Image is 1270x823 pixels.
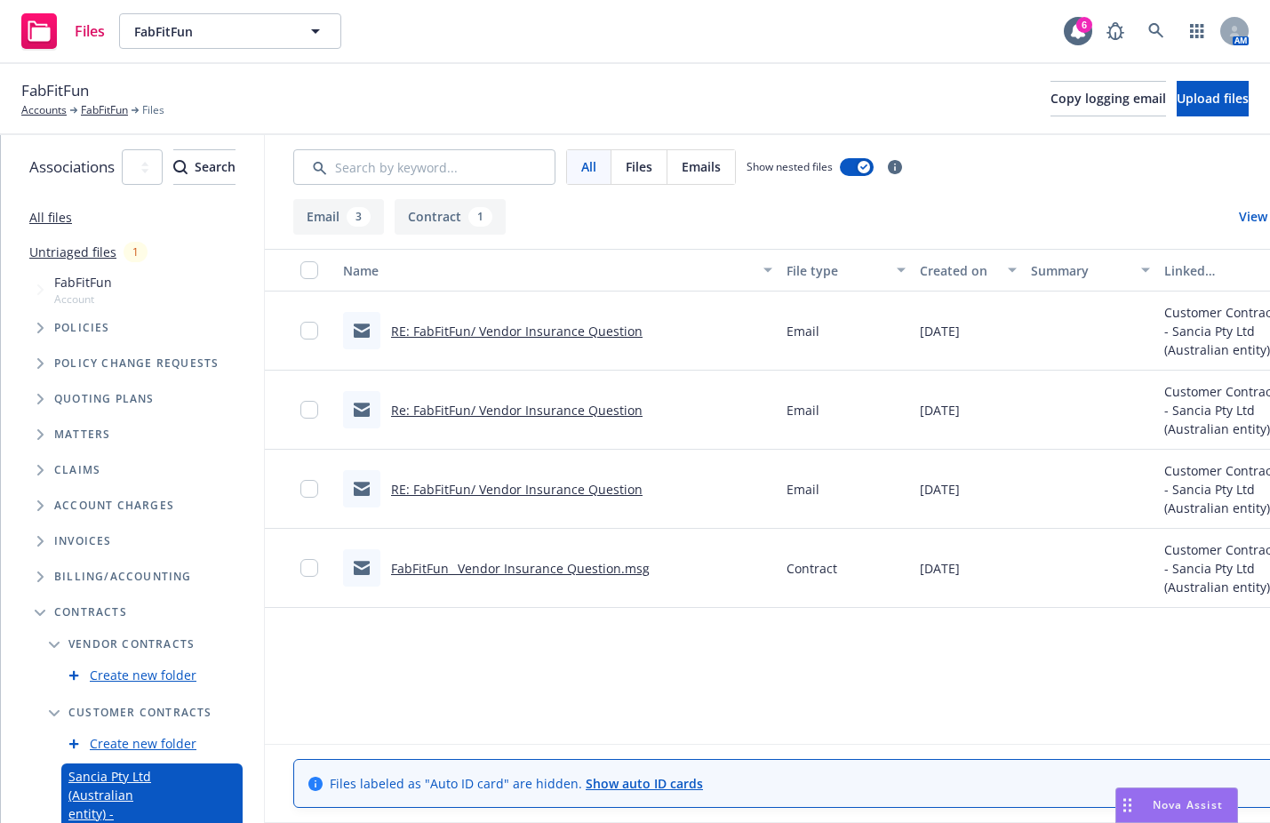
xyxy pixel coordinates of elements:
[119,13,341,49] button: FabFitFun
[54,292,112,307] span: Account
[1138,13,1174,49] a: Search
[1050,81,1166,116] button: Copy logging email
[391,323,643,340] a: RE: FabFitFun/ Vendor Insurance Question
[920,480,960,499] span: [DATE]
[29,209,72,226] a: All files
[920,559,960,578] span: [DATE]
[300,261,318,279] input: Select all
[54,429,110,440] span: Matters
[29,156,115,179] span: Associations
[330,774,703,793] span: Files labeled as "Auto ID card" are hidden.
[300,401,318,419] input: Toggle Row Selected
[1179,13,1215,49] a: Switch app
[779,249,913,292] button: File type
[920,261,997,280] div: Created on
[468,207,492,227] div: 1
[293,149,555,185] input: Search by keyword...
[682,157,721,176] span: Emails
[747,159,833,174] span: Show nested files
[54,358,219,369] span: Policy change requests
[391,560,650,577] a: FabFitFun_ Vendor Insurance Question.msg
[1024,249,1157,292] button: Summary
[626,157,652,176] span: Files
[336,249,779,292] button: Name
[787,322,819,340] span: Email
[347,207,371,227] div: 3
[1115,787,1238,823] button: Nova Assist
[787,559,837,578] span: Contract
[142,102,164,118] span: Files
[787,401,819,419] span: Email
[300,322,318,340] input: Toggle Row Selected
[54,465,100,475] span: Claims
[1153,797,1223,812] span: Nova Assist
[54,536,112,547] span: Invoices
[68,639,195,650] span: Vendor Contracts
[1116,788,1138,822] div: Drag to move
[54,500,174,511] span: Account charges
[920,401,960,419] span: [DATE]
[1050,90,1166,107] span: Copy logging email
[391,481,643,498] a: RE: FabFitFun/ Vendor Insurance Question
[343,261,753,280] div: Name
[1098,13,1133,49] a: Report a Bug
[14,6,112,56] a: Files
[173,149,236,185] button: SearchSearch
[1177,90,1249,107] span: Upload files
[54,571,192,582] span: Billing/Accounting
[54,394,155,404] span: Quoting plans
[75,24,105,38] span: Files
[913,249,1024,292] button: Created on
[1,269,264,559] div: Tree Example
[29,243,116,261] a: Untriaged files
[124,242,148,262] div: 1
[1177,81,1249,116] button: Upload files
[581,157,596,176] span: All
[54,273,112,292] span: FabFitFun
[395,199,506,235] button: Contract
[90,666,196,684] a: Create new folder
[81,102,128,118] a: FabFitFun
[68,707,212,718] span: Customer Contracts
[300,559,318,577] input: Toggle Row Selected
[1031,261,1130,280] div: Summary
[787,261,886,280] div: File type
[134,22,288,41] span: FabFitFun
[300,480,318,498] input: Toggle Row Selected
[90,734,196,753] a: Create new folder
[173,160,188,174] svg: Search
[586,775,703,792] a: Show auto ID cards
[787,480,819,499] span: Email
[54,323,110,333] span: Policies
[1076,17,1092,33] div: 6
[21,102,67,118] a: Accounts
[293,199,384,235] button: Email
[21,79,89,102] span: FabFitFun
[173,150,236,184] div: Search
[391,402,643,419] a: Re: FabFitFun/ Vendor Insurance Question
[920,322,960,340] span: [DATE]
[54,607,127,618] span: Contracts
